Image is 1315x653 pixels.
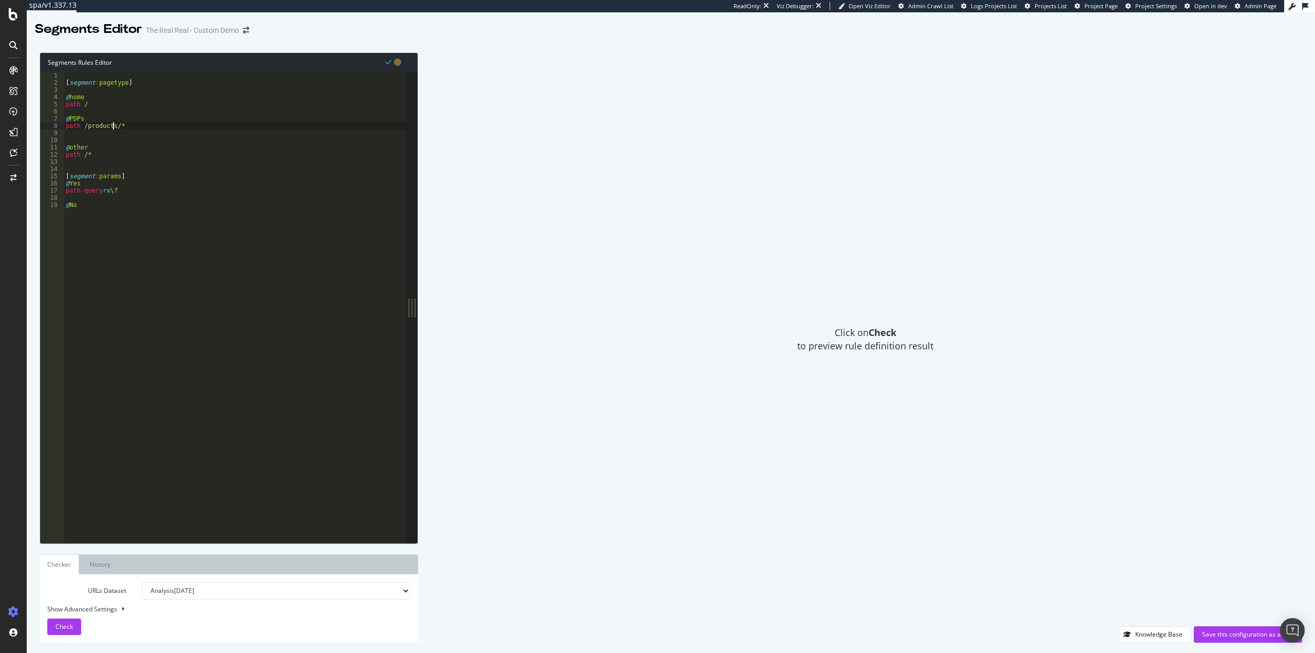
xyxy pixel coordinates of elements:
div: 9 [40,129,64,137]
a: Admin Crawl List [898,2,953,10]
div: 7 [40,115,64,122]
span: Click on to preview rule definition result [797,326,933,352]
div: Knowledge Base [1135,630,1182,639]
button: Save this configuration as active [1194,626,1302,643]
span: Syntax is valid [385,57,391,67]
a: Project Settings [1125,2,1177,10]
button: Knowledge Base [1119,626,1191,643]
span: Project Page [1084,2,1118,10]
div: 17 [40,187,64,194]
span: Logs Projects List [971,2,1017,10]
div: 18 [40,194,64,201]
a: Knowledge Base [1119,630,1191,639]
a: Open in dev [1185,2,1227,10]
div: Show Advanced Settings [40,605,403,613]
span: Projects List [1035,2,1067,10]
span: You have unsaved modifications [394,57,401,67]
span: Check [55,622,73,631]
label: URLs Dataset [40,582,134,600]
div: 5 [40,101,64,108]
div: 8 [40,122,64,129]
div: Segments Rules Editor [40,53,418,72]
span: Open in dev [1194,2,1227,10]
div: Segments Editor [35,21,142,38]
div: 14 [40,165,64,173]
div: ReadOnly: [734,2,761,10]
a: Projects List [1025,2,1067,10]
a: History [82,554,119,574]
div: 3 [40,86,64,94]
span: Open Viz Editor [849,2,891,10]
div: 6 [40,108,64,115]
div: 15 [40,173,64,180]
div: 16 [40,180,64,187]
span: Project Settings [1135,2,1177,10]
div: 13 [40,158,64,165]
div: Open Intercom Messenger [1280,618,1305,643]
span: Admin Crawl List [908,2,953,10]
div: 11 [40,144,64,151]
div: 19 [40,201,64,209]
div: The Real Real - Custom Demo [146,25,239,35]
div: 1 [40,72,64,79]
div: 2 [40,79,64,86]
strong: Check [869,326,896,339]
div: Save this configuration as active [1202,630,1294,639]
div: arrow-right-arrow-left [243,27,249,34]
div: Viz Debugger: [777,2,814,10]
a: Checker [40,554,79,574]
a: Open Viz Editor [838,2,891,10]
a: Admin Page [1235,2,1276,10]
span: Admin Page [1245,2,1276,10]
a: Logs Projects List [961,2,1017,10]
div: 12 [40,151,64,158]
div: 4 [40,94,64,101]
button: Check [47,619,81,635]
a: Project Page [1075,2,1118,10]
div: 10 [40,137,64,144]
